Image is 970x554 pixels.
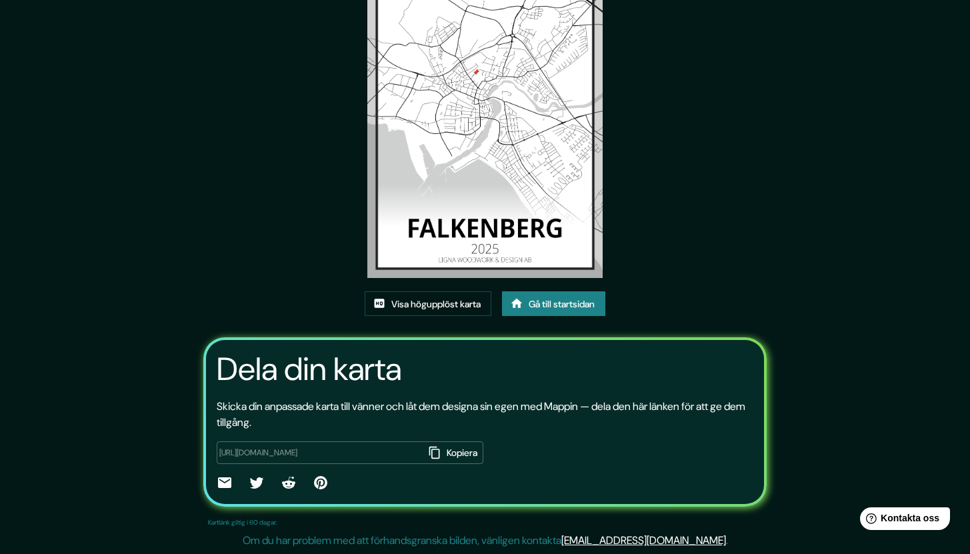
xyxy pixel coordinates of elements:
font: Dela din karta [217,348,401,390]
font: Skicka din anpassade karta till vänner och låt dem designa sin egen med Mappin — dela den här län... [217,399,745,429]
button: Kopiera [425,441,483,464]
font: Kopiera [447,447,477,459]
font: Om du har problem med att förhandsgranska bilden, vänligen kontakta [243,533,561,547]
font: . [726,533,728,547]
a: [EMAIL_ADDRESS][DOMAIN_NAME] [561,533,726,547]
font: Gå till startsidan [529,298,595,310]
font: Kartlänk giltig i 60 dagar. [208,518,277,527]
iframe: Hjälp med widgetstartaren [851,502,955,539]
font: Visa högupplöst karta [391,298,481,310]
a: Visa högupplöst karta [365,291,491,317]
a: Gå till startsidan [502,291,605,317]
